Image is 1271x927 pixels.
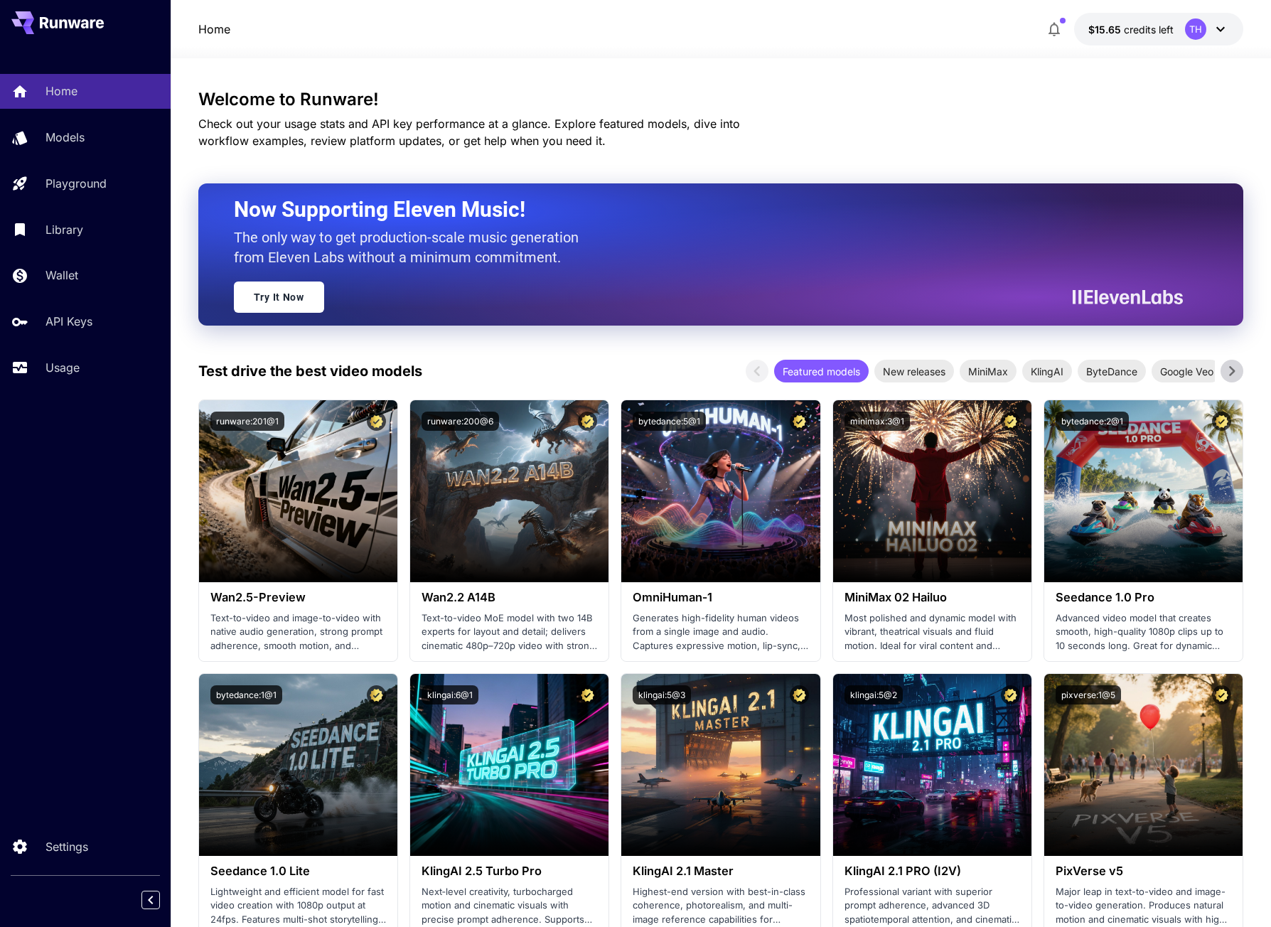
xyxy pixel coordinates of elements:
[1056,885,1231,927] p: Major leap in text-to-video and image-to-video generation. Produces natural motion and cinematic ...
[1056,611,1231,653] p: Advanced video model that creates smooth, high-quality 1080p clips up to 10 seconds long. Great f...
[210,864,386,878] h3: Seedance 1.0 Lite
[410,400,608,582] img: alt
[422,611,597,653] p: Text-to-video MoE model with two 14B experts for layout and detail; delivers cinematic 480p–720p ...
[1185,18,1206,40] div: TH
[1088,23,1124,36] span: $15.65
[1078,360,1146,382] div: ByteDance
[210,412,284,431] button: runware:201@1
[633,685,691,704] button: klingai:5@3
[844,591,1020,604] h3: MiniMax 02 Hailuo
[833,674,1031,856] img: alt
[199,400,397,582] img: alt
[45,313,92,330] p: API Keys
[210,591,386,604] h3: Wan2.5-Preview
[790,685,809,704] button: Certified Model – Vetted for best performance and includes a commercial license.
[1044,674,1243,856] img: alt
[45,359,80,376] p: Usage
[1044,400,1243,582] img: alt
[1022,364,1072,379] span: KlingAI
[790,412,809,431] button: Certified Model – Vetted for best performance and includes a commercial license.
[422,885,597,927] p: Next‑level creativity, turbocharged motion and cinematic visuals with precise prompt adherence. S...
[1001,412,1020,431] button: Certified Model – Vetted for best performance and includes a commercial license.
[1056,864,1231,878] h3: PixVerse v5
[198,21,230,38] a: Home
[833,400,1031,582] img: alt
[633,885,808,927] p: Highest-end version with best-in-class coherence, photorealism, and multi-image reference capabil...
[45,267,78,284] p: Wallet
[422,412,499,431] button: runware:200@6
[1152,360,1222,382] div: Google Veo
[198,117,740,148] span: Check out your usage stats and API key performance at a glance. Explore featured models, dive int...
[578,412,597,431] button: Certified Model – Vetted for best performance and includes a commercial license.
[1088,22,1174,37] div: $15.6497
[960,364,1017,379] span: MiniMax
[141,891,160,909] button: Collapse sidebar
[198,21,230,38] nav: breadcrumb
[234,227,589,267] p: The only way to get production-scale music generation from Eleven Labs without a minimum commitment.
[422,864,597,878] h3: KlingAI 2.5 Turbo Pro
[152,887,171,913] div: Collapse sidebar
[774,360,869,382] div: Featured models
[198,90,1244,109] h3: Welcome to Runware!
[234,282,324,313] a: Try It Now
[774,364,869,379] span: Featured models
[199,674,397,856] img: alt
[1152,364,1222,379] span: Google Veo
[422,685,478,704] button: klingai:6@1
[210,685,282,704] button: bytedance:1@1
[844,685,903,704] button: klingai:5@2
[874,360,954,382] div: New releases
[422,591,597,604] h3: Wan2.2 A14B
[874,364,954,379] span: New releases
[367,685,386,704] button: Certified Model – Vetted for best performance and includes a commercial license.
[633,611,808,653] p: Generates high-fidelity human videos from a single image and audio. Captures expressive motion, l...
[633,864,808,878] h3: KlingAI 2.1 Master
[1022,360,1072,382] div: KlingAI
[45,221,83,238] p: Library
[1212,412,1231,431] button: Certified Model – Vetted for best performance and includes a commercial license.
[198,360,422,382] p: Test drive the best video models
[844,611,1020,653] p: Most polished and dynamic model with vibrant, theatrical visuals and fluid motion. Ideal for vira...
[1124,23,1174,36] span: credits left
[210,611,386,653] p: Text-to-video and image-to-video with native audio generation, strong prompt adherence, smooth mo...
[210,885,386,927] p: Lightweight and efficient model for fast video creation with 1080p output at 24fps. Features mult...
[410,674,608,856] img: alt
[633,412,706,431] button: bytedance:5@1
[844,885,1020,927] p: Professional variant with superior prompt adherence, advanced 3D spatiotemporal attention, and ci...
[234,196,1173,223] h2: Now Supporting Eleven Music!
[1001,685,1020,704] button: Certified Model – Vetted for best performance and includes a commercial license.
[960,360,1017,382] div: MiniMax
[621,400,820,582] img: alt
[1056,685,1121,704] button: pixverse:1@5
[45,838,88,855] p: Settings
[621,674,820,856] img: alt
[844,412,910,431] button: minimax:3@1
[45,175,107,192] p: Playground
[1078,364,1146,379] span: ByteDance
[1056,591,1231,604] h3: Seedance 1.0 Pro
[45,82,77,100] p: Home
[1074,13,1243,45] button: $15.6497TH
[367,412,386,431] button: Certified Model – Vetted for best performance and includes a commercial license.
[578,685,597,704] button: Certified Model – Vetted for best performance and includes a commercial license.
[45,129,85,146] p: Models
[844,864,1020,878] h3: KlingAI 2.1 PRO (I2V)
[1056,412,1129,431] button: bytedance:2@1
[1212,685,1231,704] button: Certified Model – Vetted for best performance and includes a commercial license.
[633,591,808,604] h3: OmniHuman‑1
